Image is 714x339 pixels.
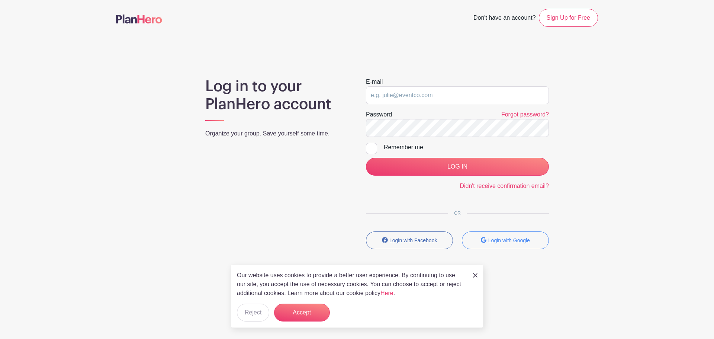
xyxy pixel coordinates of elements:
[448,211,467,216] span: OR
[366,110,392,119] label: Password
[501,111,549,118] a: Forgot password?
[473,273,477,278] img: close_button-5f87c8562297e5c2d7936805f587ecaba9071eb48480494691a3f1689db116b3.svg
[473,10,536,27] span: Don't have an account?
[366,86,549,104] input: e.g. julie@eventco.com
[366,231,453,249] button: Login with Facebook
[205,77,348,113] h1: Log in to your PlanHero account
[366,158,549,176] input: LOG IN
[366,77,383,86] label: E-mail
[539,9,598,27] a: Sign Up for Free
[274,304,330,322] button: Accept
[462,231,549,249] button: Login with Google
[380,290,393,296] a: Here
[460,183,549,189] a: Didn't receive confirmation email?
[237,271,465,298] p: Our website uses cookies to provide a better user experience. By continuing to use our site, you ...
[116,15,162,23] img: logo-507f7623f17ff9eddc593b1ce0a138ce2505c220e1c5a4e2b4648c50719b7d32.svg
[205,129,348,138] p: Organize your group. Save yourself some time.
[384,143,549,152] div: Remember me
[237,304,269,322] button: Reject
[488,237,530,243] small: Login with Google
[389,237,437,243] small: Login with Facebook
